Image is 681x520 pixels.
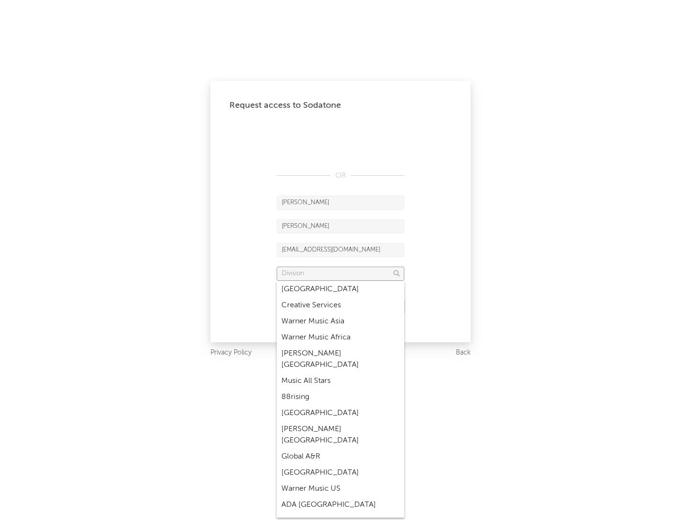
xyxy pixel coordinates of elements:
[277,405,404,421] div: [GEOGRAPHIC_DATA]
[210,347,252,359] a: Privacy Policy
[277,297,404,313] div: Creative Services
[277,449,404,465] div: Global A&R
[277,219,404,234] input: Last Name
[456,347,471,359] a: Back
[277,170,404,182] div: OR
[277,497,404,513] div: ADA [GEOGRAPHIC_DATA]
[277,346,404,373] div: [PERSON_NAME] [GEOGRAPHIC_DATA]
[277,481,404,497] div: Warner Music US
[277,465,404,481] div: [GEOGRAPHIC_DATA]
[277,313,404,329] div: Warner Music Asia
[277,329,404,346] div: Warner Music Africa
[229,100,452,111] div: Request access to Sodatone
[277,281,404,297] div: [GEOGRAPHIC_DATA]
[277,421,404,449] div: [PERSON_NAME] [GEOGRAPHIC_DATA]
[277,267,404,281] input: Division
[277,389,404,405] div: 88rising
[277,373,404,389] div: Music All Stars
[277,196,404,210] input: First Name
[277,243,404,257] input: Email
